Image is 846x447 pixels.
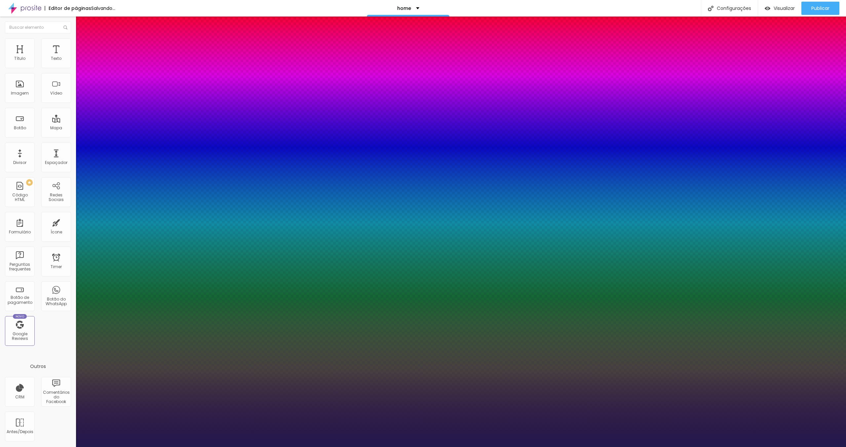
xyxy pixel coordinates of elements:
[7,429,33,434] div: Antes/Depois
[45,6,91,11] div: Editor de páginas
[43,193,69,202] div: Redes Sociais
[801,2,839,15] button: Publicar
[43,297,69,306] div: Botão do WhatsApp
[13,314,27,319] div: Novo
[11,91,29,96] div: Imagem
[7,193,33,202] div: Código HTML
[51,230,62,234] div: Ícone
[43,390,69,404] div: Comentários do Facebook
[63,25,67,29] img: Icone
[9,230,31,234] div: Formulário
[14,126,26,130] div: Botão
[708,6,713,11] img: Icone
[15,395,24,399] div: CRM
[397,6,411,11] p: home
[45,160,67,165] div: Espaçador
[51,264,62,269] div: Timer
[765,6,770,11] img: view-1.svg
[91,6,115,11] div: Salvando...
[5,21,71,33] input: Buscar elemento
[758,2,801,15] button: Visualizar
[51,56,61,61] div: Texto
[774,6,795,11] span: Visualizar
[14,56,25,61] div: Título
[7,262,33,272] div: Perguntas frequentes
[7,332,33,341] div: Google Reviews
[7,295,33,305] div: Botão de pagamento
[50,126,62,130] div: Mapa
[13,160,26,165] div: Divisor
[811,6,829,11] span: Publicar
[50,91,62,96] div: Vídeo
